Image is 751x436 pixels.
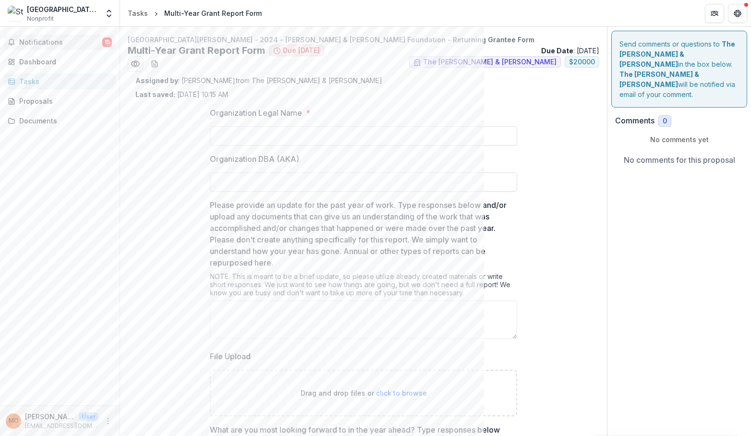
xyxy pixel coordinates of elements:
button: download-word-button [147,56,162,72]
span: Nonprofit [27,14,54,23]
div: Documents [19,116,108,126]
span: 0 [663,117,667,125]
p: Organization Legal Name [210,107,302,119]
p: [GEOGRAPHIC_DATA][PERSON_NAME] - 2024 - [PERSON_NAME] & [PERSON_NAME] Foundation - Returning Gran... [128,35,599,45]
div: Tasks [19,76,108,86]
p: No comments for this proposal [624,154,735,166]
a: Proposals [4,93,116,109]
button: Get Help [728,4,747,23]
p: User [79,412,98,421]
button: Partners [705,4,724,23]
h2: Multi-Year Grant Report Form [128,45,265,56]
button: Preview 6aa90e0a-7920-4e84-9797-28c7725d8adf.pdf [128,56,143,72]
a: Dashboard [4,54,116,70]
div: Tasks [128,8,148,18]
strong: The [PERSON_NAME] & [PERSON_NAME] [619,40,735,68]
span: click to browse [376,389,427,397]
div: Send comments or questions to in the box below. will be notified via email of your comment. [611,31,747,108]
p: Drag and drop files or [301,388,427,398]
span: Due [DATE] [283,47,320,55]
a: Documents [4,113,116,129]
h2: Comments [615,116,654,125]
div: Matthew O'Brien [9,418,19,424]
strong: Due Date [541,47,573,55]
p: No comments yet [615,134,743,145]
p: [DATE] 10:15 AM [135,89,228,99]
img: St. Patrick High School [8,6,23,21]
div: NOTE: This is meant to be a brief update, so please utilize already created materials or write sh... [210,272,517,301]
p: [EMAIL_ADDRESS][DOMAIN_NAME] [25,422,98,430]
p: : [PERSON_NAME] from The [PERSON_NAME] & [PERSON_NAME] [135,75,592,85]
p: [PERSON_NAME] [25,412,75,422]
a: Tasks [4,73,116,89]
strong: Assigned by [135,76,178,85]
button: More [102,415,114,427]
div: Multi-Year Grant Report Form [164,8,262,18]
div: Dashboard [19,57,108,67]
p: File Upload [210,351,251,362]
nav: breadcrumb [124,6,266,20]
strong: Last saved: [135,90,175,98]
a: Tasks [124,6,152,20]
button: Notifications15 [4,35,116,50]
p: : [DATE] [541,46,599,56]
span: 15 [102,37,112,47]
span: Notifications [19,38,102,47]
span: $ 20000 [569,58,595,66]
span: The [PERSON_NAME] & [PERSON_NAME] [423,58,557,66]
div: [GEOGRAPHIC_DATA][PERSON_NAME] [27,4,98,14]
strong: The [PERSON_NAME] & [PERSON_NAME] [619,70,699,88]
div: Proposals [19,96,108,106]
p: Please provide an update for the past year of work. Type responses below and/or upload any docume... [210,199,511,268]
p: Organization DBA (AKA) [210,153,299,165]
button: Open entity switcher [102,4,116,23]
